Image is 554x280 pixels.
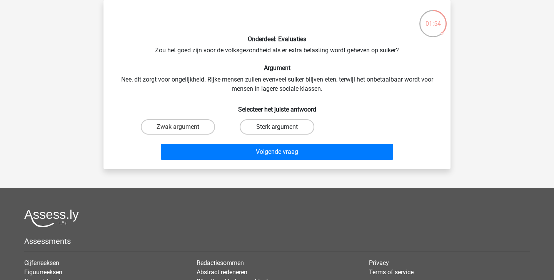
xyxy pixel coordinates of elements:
[419,9,447,28] div: 01:54
[240,119,314,135] label: Sterk argument
[197,259,244,267] a: Redactiesommen
[24,237,530,246] h5: Assessments
[107,6,447,163] div: Zou het goed zijn voor de volksgezondheid als er extra belasting wordt geheven op suiker? Nee, di...
[141,119,215,135] label: Zwak argument
[161,144,394,160] button: Volgende vraag
[24,268,62,276] a: Figuurreeksen
[24,259,59,267] a: Cijferreeksen
[116,100,438,113] h6: Selecteer het juiste antwoord
[116,64,438,72] h6: Argument
[369,259,389,267] a: Privacy
[369,268,414,276] a: Terms of service
[24,209,79,227] img: Assessly logo
[116,35,438,43] h6: Onderdeel: Evaluaties
[197,268,247,276] a: Abstract redeneren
